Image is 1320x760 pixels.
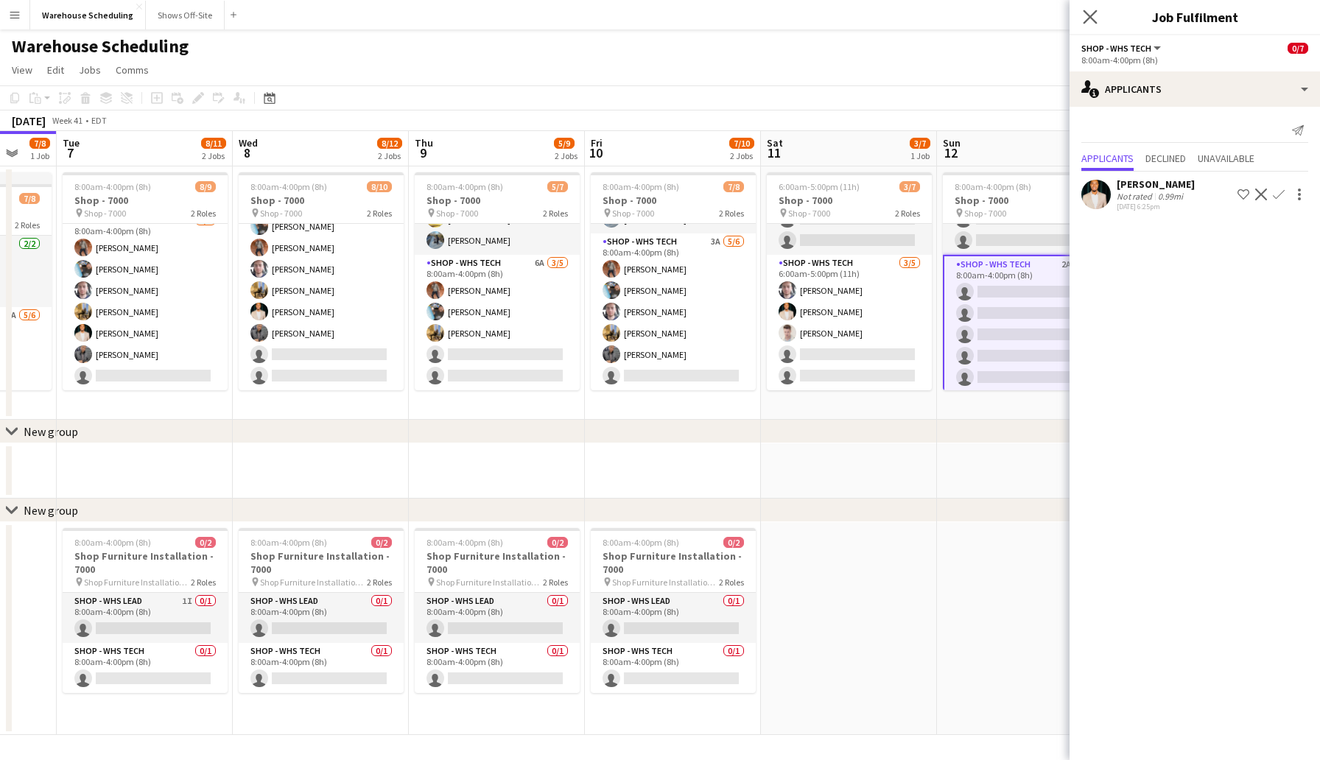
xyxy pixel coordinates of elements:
span: 2 Roles [367,577,392,588]
span: 2 Roles [719,208,744,219]
span: 12 [941,144,961,161]
app-card-role: Shop - WHS Tech3A6/78:00am-4:00pm (8h)[PERSON_NAME][PERSON_NAME][PERSON_NAME][PERSON_NAME][PERSON... [63,212,228,390]
div: 8:00am-4:00pm (8h)8/9Shop - 7000 Shop - 70002 Roles[PERSON_NAME][PERSON_NAME]Shop - WHS Tech3A6/7... [63,172,228,390]
span: 8:00am-4:00pm (8h) [603,537,679,548]
app-job-card: 8:00am-4:00pm (8h)8/10Shop - 7000 Shop - 70002 Roles[PERSON_NAME]Shop - WHS Tech4A6/88:00am-4:00p... [239,172,404,390]
div: 2 Jobs [555,150,577,161]
app-card-role: Shop - WHS Tech3A5/68:00am-4:00pm (8h)[PERSON_NAME][PERSON_NAME][PERSON_NAME][PERSON_NAME][PERSON... [591,233,756,390]
div: 2 Jobs [378,150,401,161]
span: Shop - 7000 [436,208,478,219]
span: 2 Roles [191,577,216,588]
span: Shop - 7000 [84,208,126,219]
app-job-card: 8:00am-4:00pm (8h)0/2Shop Furniture Installation - 7000 Shop Furniture Installation - 70002 Roles... [415,528,580,693]
span: Fri [591,136,603,149]
app-card-role: Shop - WHS Tech0/18:00am-4:00pm (8h) [63,643,228,693]
span: 0/7 [1288,43,1308,54]
span: Shop Furniture Installation - 7000 [436,577,543,588]
div: 1 Job [910,150,930,161]
div: [PERSON_NAME] [1117,177,1195,191]
h3: Shop - 7000 [591,194,756,207]
span: 2 Roles [895,208,920,219]
app-job-card: 8:00am-4:00pm (8h)7/8Shop - 7000 Shop - 70002 RolesShop - WHS Lead2/28:00am-4:00pm (8h)[PERSON_NA... [591,172,756,390]
div: [DATE] [12,113,46,128]
span: 8/10 [367,181,392,192]
app-job-card: 8:00am-4:00pm (8h)0/7Shop - 7000 Shop - 70002 RolesShop - WHS Lead0/28:00am-4:00pm (8h) Shop - WH... [943,172,1108,390]
span: 8:00am-4:00pm (8h) [74,181,151,192]
span: 0/2 [547,537,568,548]
span: Tue [63,136,80,149]
app-job-card: 8:00am-4:00pm (8h)0/2Shop Furniture Installation - 7000 Shop Furniture Installation - 70002 Roles... [63,528,228,693]
span: 0/2 [723,537,744,548]
h3: Shop - 7000 [239,194,404,207]
div: New group [24,424,78,439]
span: Shop Furniture Installation - 7000 [84,577,191,588]
span: 8/12 [377,138,402,149]
h3: Shop - 7000 [767,194,932,207]
span: Shop - WHS Tech [1081,43,1151,54]
button: Warehouse Scheduling [30,1,146,29]
app-job-card: 8:00am-4:00pm (8h)0/2Shop Furniture Installation - 7000 Shop Furniture Installation - 70002 Roles... [591,528,756,693]
span: 2 Roles [367,208,392,219]
div: 1 Job [30,150,49,161]
span: Applicants [1081,153,1134,163]
h1: Warehouse Scheduling [12,35,189,57]
app-card-role: Shop - WHS Tech0/18:00am-4:00pm (8h) [239,643,404,693]
span: 0/2 [195,537,216,548]
span: Sun [943,136,961,149]
div: 8:00am-4:00pm (8h) [1081,54,1308,66]
span: 8/9 [195,181,216,192]
span: 2 Roles [191,208,216,219]
span: 8:00am-4:00pm (8h) [426,181,503,192]
span: 8:00am-4:00pm (8h) [603,181,679,192]
div: EDT [91,115,107,126]
a: View [6,60,38,80]
span: 7/8 [19,193,40,204]
span: Thu [415,136,433,149]
span: Comms [116,63,149,77]
a: Comms [110,60,155,80]
div: New group [24,503,78,518]
span: Shop Furniture Installation - 7000 [612,577,719,588]
span: 8:00am-4:00pm (8h) [74,537,151,548]
span: 8:00am-4:00pm (8h) [250,181,327,192]
button: Shop - WHS Tech [1081,43,1163,54]
h3: Shop - 7000 [943,194,1108,207]
span: Shop - 7000 [260,208,302,219]
app-card-role: Shop - WHS Lead0/18:00am-4:00pm (8h) [415,593,580,643]
span: View [12,63,32,77]
span: 2 Roles [543,577,568,588]
app-card-role: Shop - WHS Lead1I0/18:00am-4:00pm (8h) [63,593,228,643]
button: Shows Off-Site [146,1,225,29]
span: 3/7 [910,138,930,149]
span: Edit [47,63,64,77]
span: Shop Furniture Installation - 7000 [260,577,367,588]
span: 3/7 [899,181,920,192]
span: 7 [60,144,80,161]
span: 2 Roles [15,219,40,231]
a: Edit [41,60,70,80]
span: Jobs [79,63,101,77]
app-card-role: Shop - WHS Tech4A6/88:00am-4:00pm (8h)[PERSON_NAME][PERSON_NAME][PERSON_NAME][PERSON_NAME][PERSON... [239,191,404,390]
h3: Shop - 7000 [415,194,580,207]
span: Week 41 [49,115,85,126]
app-card-role: Shop - WHS Lead0/18:00am-4:00pm (8h) [239,593,404,643]
span: Shop - 7000 [964,208,1006,219]
app-card-role: Shop - WHS Tech2A0/58:00am-4:00pm (8h) [943,255,1108,393]
div: Applicants [1070,71,1320,107]
div: Not rated [1117,191,1155,202]
h3: Shop Furniture Installation - 7000 [63,549,228,576]
app-job-card: 6:00am-5:00pm (11h)3/7Shop - 7000 Shop - 70002 RolesShop - WHS Lead0/26:00am-5:00pm (11h) Shop - ... [767,172,932,390]
span: 9 [412,144,433,161]
span: 8 [236,144,258,161]
span: 0/2 [371,537,392,548]
app-card-role: Shop - WHS Tech0/18:00am-4:00pm (8h) [415,643,580,693]
span: 7/8 [723,181,744,192]
app-job-card: 8:00am-4:00pm (8h)0/2Shop Furniture Installation - 7000 Shop Furniture Installation - 70002 Roles... [239,528,404,693]
h3: Job Fulfilment [1070,7,1320,27]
